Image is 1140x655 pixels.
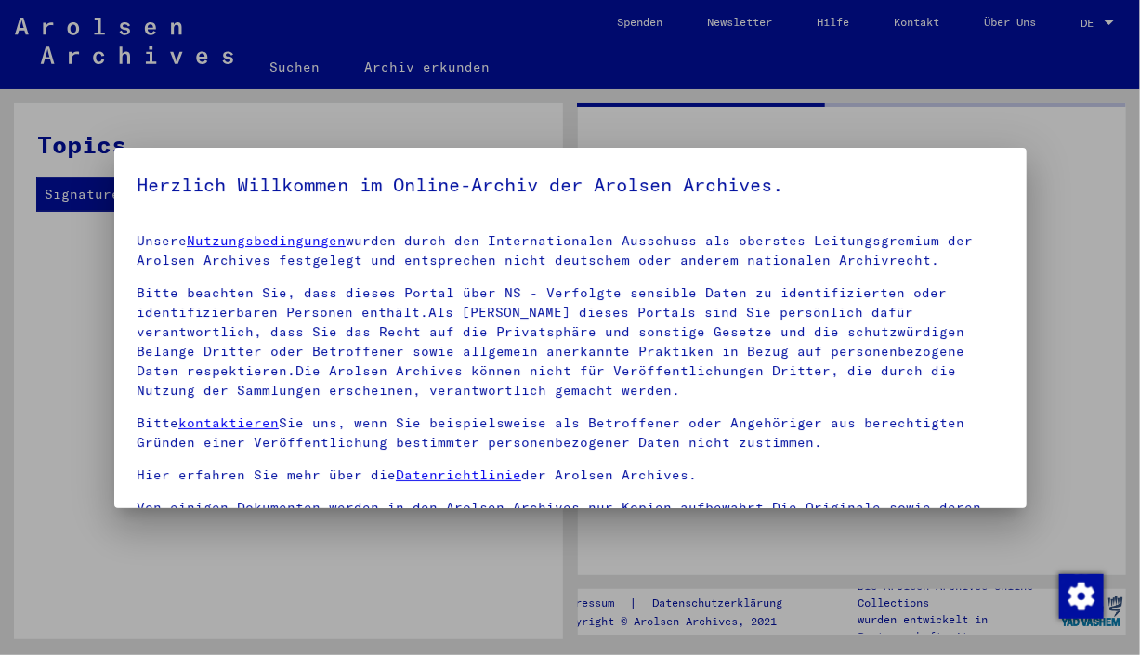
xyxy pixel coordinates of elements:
p: Hier erfahren Sie mehr über die der Arolsen Archives. [137,465,1004,485]
p: Bitte Sie uns, wenn Sie beispielsweise als Betroffener oder Angehöriger aus berechtigten Gründen ... [137,413,1004,452]
p: Bitte beachten Sie, dass dieses Portal über NS - Verfolgte sensible Daten zu identifizierten oder... [137,283,1004,400]
a: Datenrichtlinie [396,466,521,483]
a: kontaktieren [178,414,279,431]
div: Zustimmung ändern [1058,573,1103,618]
p: Unsere wurden durch den Internationalen Ausschuss als oberstes Leitungsgremium der Arolsen Archiv... [137,231,1004,270]
h5: Herzlich Willkommen im Online-Archiv der Arolsen Archives. [137,170,1004,200]
p: Von einigen Dokumenten werden in den Arolsen Archives nur Kopien aufbewahrt.Die Originale sowie d... [137,498,1004,557]
img: Zustimmung ändern [1059,574,1104,619]
a: Nutzungsbedingungen [187,232,346,249]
